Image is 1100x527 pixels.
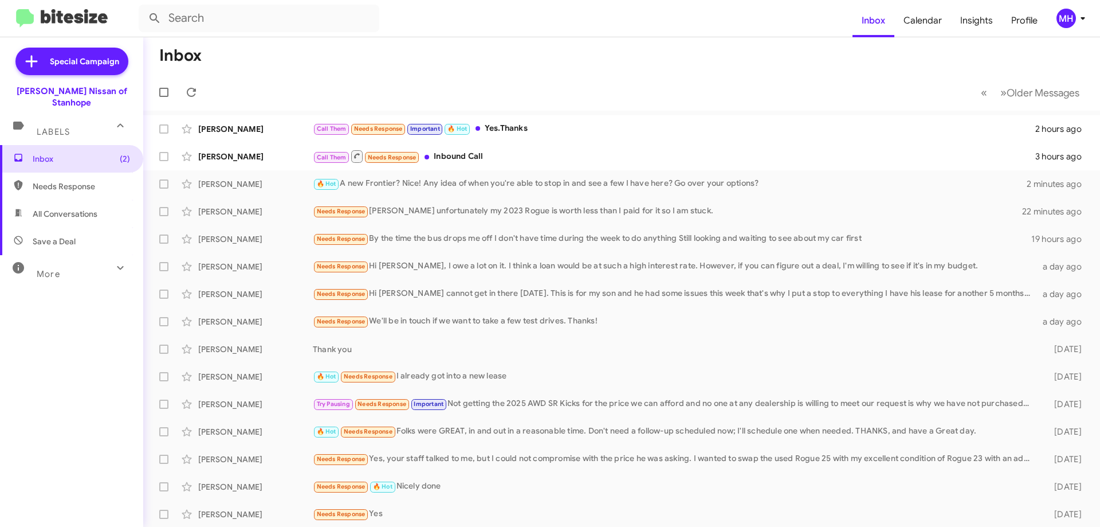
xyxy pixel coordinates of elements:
[1056,9,1076,28] div: MH
[317,125,347,132] span: Call Them
[198,454,313,465] div: [PERSON_NAME]
[1036,454,1091,465] div: [DATE]
[1027,178,1091,190] div: 2 minutes ago
[15,48,128,75] a: Special Campaign
[1007,87,1079,99] span: Older Messages
[120,153,130,165] span: (2)
[139,5,379,32] input: Search
[1002,4,1047,37] a: Profile
[414,400,443,408] span: Important
[198,151,313,162] div: [PERSON_NAME]
[313,508,1036,521] div: Yes
[198,399,313,410] div: [PERSON_NAME]
[313,315,1036,328] div: We'll be in touch if we want to take a few test drives. Thanks!
[198,123,313,135] div: [PERSON_NAME]
[50,56,119,67] span: Special Campaign
[33,236,76,247] span: Save a Deal
[37,269,60,279] span: More
[198,316,313,327] div: [PERSON_NAME]
[198,288,313,300] div: [PERSON_NAME]
[37,127,70,137] span: Labels
[1036,509,1091,520] div: [DATE]
[313,232,1031,245] div: By the time the bus drops me off I don't have time during the week to do anything Still looking a...
[33,153,130,165] span: Inbox
[1036,316,1091,327] div: a day ago
[317,400,350,408] span: Try Pausing
[344,428,392,435] span: Needs Response
[894,4,951,37] a: Calendar
[1035,123,1091,135] div: 2 hours ago
[313,260,1036,273] div: Hi [PERSON_NAME], I owe a lot on it. I think a loan would be at such a high interest rate. Howeve...
[198,206,313,217] div: [PERSON_NAME]
[317,208,366,215] span: Needs Response
[317,483,366,490] span: Needs Response
[1036,343,1091,355] div: [DATE]
[317,428,336,435] span: 🔥 Hot
[313,397,1036,411] div: Not getting the 2025 AWD SR Kicks for the price we can afford and no one at any dealership is wil...
[317,455,366,463] span: Needs Response
[1047,9,1087,28] button: MH
[1036,371,1091,382] div: [DATE]
[975,81,1086,104] nav: Page navigation example
[357,400,406,408] span: Needs Response
[951,4,1002,37] a: Insights
[313,287,1036,300] div: Hi [PERSON_NAME] cannot get in there [DATE]. This is for my son and he had some issues this week ...
[198,233,313,245] div: [PERSON_NAME]
[198,178,313,190] div: [PERSON_NAME]
[313,452,1036,466] div: Yes, your staff talked to me, but I could not compromise with the price he was asking. I wanted t...
[1036,481,1091,493] div: [DATE]
[198,261,313,272] div: [PERSON_NAME]
[368,154,417,161] span: Needs Response
[317,263,366,270] span: Needs Response
[313,343,1036,355] div: Thank you
[198,343,313,355] div: [PERSON_NAME]
[1031,233,1091,245] div: 19 hours ago
[1000,85,1007,100] span: »
[198,509,313,520] div: [PERSON_NAME]
[159,46,202,65] h1: Inbox
[313,370,1036,383] div: I already got into a new lease
[317,235,366,243] span: Needs Response
[354,125,403,132] span: Needs Response
[198,371,313,382] div: [PERSON_NAME]
[410,125,440,132] span: Important
[317,180,336,188] span: 🔥 Hot
[1036,399,1091,410] div: [DATE]
[852,4,894,37] a: Inbox
[974,81,994,104] button: Previous
[313,177,1027,190] div: A new Frontier? Nice! Any idea of when you're able to stop in and see a few I have here? Go over ...
[313,149,1035,163] div: Inbound Call
[317,318,366,325] span: Needs Response
[1035,151,1091,162] div: 3 hours ago
[313,122,1035,135] div: Yes.Thanks
[1036,426,1091,438] div: [DATE]
[33,208,97,220] span: All Conversations
[198,426,313,438] div: [PERSON_NAME]
[373,483,392,490] span: 🔥 Hot
[344,373,392,380] span: Needs Response
[317,510,366,518] span: Needs Response
[447,125,467,132] span: 🔥 Hot
[33,181,130,192] span: Needs Response
[317,373,336,380] span: 🔥 Hot
[198,481,313,493] div: [PERSON_NAME]
[1036,261,1091,272] div: a day ago
[1022,206,1091,217] div: 22 minutes ago
[313,480,1036,493] div: Nicely done
[317,154,347,161] span: Call Them
[981,85,987,100] span: «
[317,290,366,298] span: Needs Response
[993,81,1086,104] button: Next
[313,205,1022,218] div: [PERSON_NAME] unfortunately my 2023 Rogue is worth less than I paid for it so I am stuck.
[313,425,1036,438] div: Folks were GREAT, in and out in a reasonable time. Don't need a follow-up scheduled now; I'll sch...
[1036,288,1091,300] div: a day ago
